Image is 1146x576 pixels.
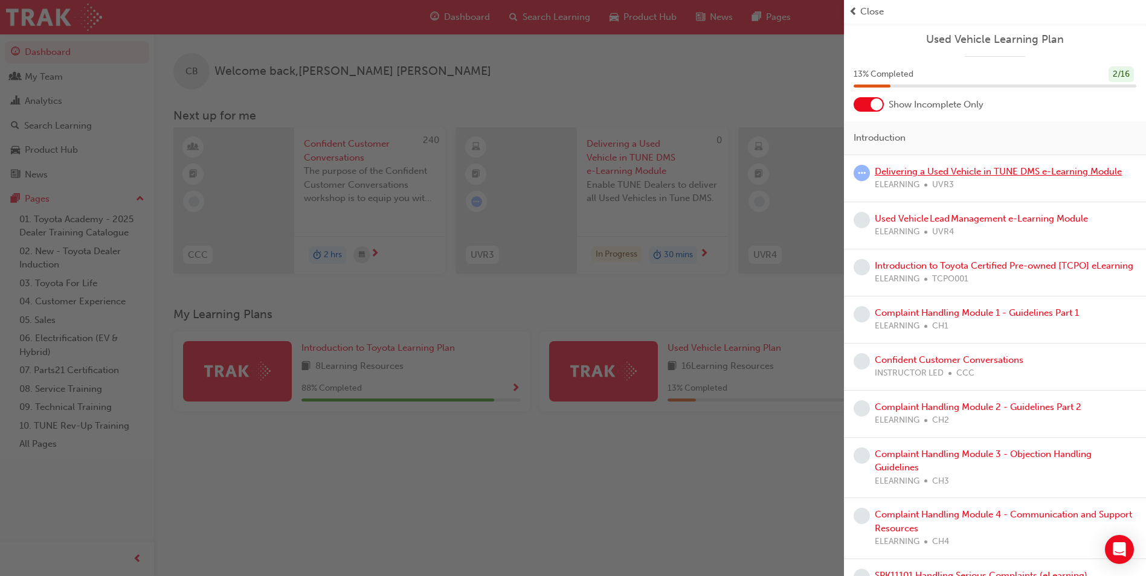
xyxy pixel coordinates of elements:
[875,213,1088,224] a: Used Vehicle Lead Management e-Learning Module
[860,5,884,19] span: Close
[854,353,870,370] span: learningRecordVerb_NONE-icon
[875,414,919,427] span: ELEARNING
[1105,535,1134,564] div: Open Intercom Messenger
[875,319,919,333] span: ELEARNING
[854,508,870,524] span: learningRecordVerb_NONE-icon
[854,447,870,464] span: learningRecordVerb_NONE-icon
[875,307,1079,318] a: Complaint Handling Module 1 - Guidelines Part 1
[932,272,968,286] span: TCPO001
[889,98,983,112] span: Show Incomplete Only
[932,225,954,239] span: UVR4
[875,535,919,549] span: ELEARNING
[875,272,919,286] span: ELEARNING
[854,306,870,322] span: learningRecordVerb_NONE-icon
[875,178,919,192] span: ELEARNING
[875,366,944,380] span: INSTRUCTOR LED
[849,5,858,19] span: prev-icon
[932,475,949,488] span: CH3
[854,33,1136,46] a: Used Vehicle Learning Plan
[849,5,1141,19] button: prev-iconClose
[875,354,1023,365] a: Confident Customer Conversations
[932,535,949,549] span: CH4
[854,212,870,228] span: learningRecordVerb_NONE-icon
[854,400,870,417] span: learningRecordVerb_NONE-icon
[932,414,949,427] span: CH2
[875,509,1132,534] a: Complaint Handling Module 4 - Communication and Support Resources
[875,475,919,488] span: ELEARNING
[875,449,1092,473] a: Complaint Handling Module 3 - Objection Handling Guidelines
[875,166,1122,177] a: Delivering a Used Vehicle in TUNE DMS e-Learning Module
[875,260,1133,271] a: Introduction to Toyota Certified Pre-owned [TCPO] eLearning
[956,366,974,380] span: CCC
[932,178,954,192] span: UVR3
[854,68,913,82] span: 13 % Completed
[854,131,906,145] span: Introduction
[875,402,1081,412] a: Complaint Handling Module 2 - Guidelines Part 2
[854,165,870,181] span: learningRecordVerb_ATTEMPT-icon
[875,225,919,239] span: ELEARNING
[1109,66,1134,83] div: 2 / 16
[932,319,948,333] span: CH1
[854,259,870,275] span: learningRecordVerb_NONE-icon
